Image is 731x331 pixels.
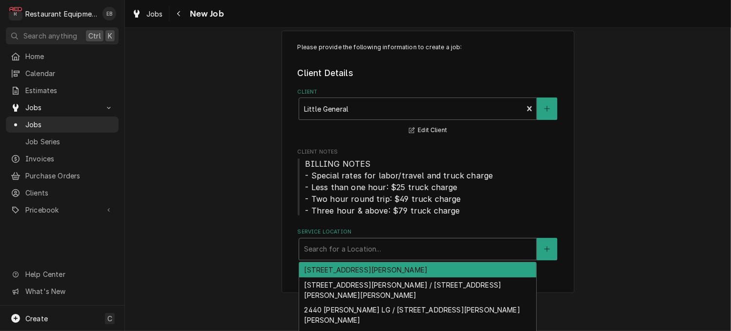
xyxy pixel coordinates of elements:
a: Calendar [6,65,119,81]
span: What's New [25,286,113,296]
a: Jobs [128,6,167,22]
span: Home [25,51,114,61]
div: Restaurant Equipment Diagnostics [25,9,97,19]
svg: Create New Client [544,105,550,112]
div: Service Location [298,228,559,260]
div: 2440 [PERSON_NAME] LG / [STREET_ADDRESS][PERSON_NAME][PERSON_NAME] [299,302,536,328]
a: Job Series [6,134,119,150]
a: Purchase Orders [6,168,119,184]
span: Client Notes [298,148,559,156]
span: Invoices [25,154,114,164]
a: Estimates [6,82,119,98]
span: New Job [187,7,224,20]
span: Jobs [25,119,114,130]
a: Go to Jobs [6,99,119,116]
button: Create New Client [537,97,557,120]
p: Please provide the following information to create a job: [298,43,559,52]
div: Job Create/Update Form [298,43,559,260]
a: Go to Help Center [6,266,119,282]
span: Create [25,314,48,323]
span: BILLING NOTES - Special rates for labor/travel and truck charge - Less than one hour: $25 truck c... [305,159,493,215]
legend: Client Details [298,67,559,79]
span: Search anything [23,31,77,41]
button: Create New Location [537,238,557,260]
div: [STREET_ADDRESS][PERSON_NAME] / [STREET_ADDRESS][PERSON_NAME][PERSON_NAME] [299,277,536,303]
span: K [108,31,112,41]
a: Go to Pricebook [6,202,119,218]
div: Job Create/Update [282,31,574,293]
span: Job Series [25,136,114,147]
a: Go to What's New [6,283,119,299]
span: Jobs [146,9,163,19]
button: Edit Client [407,124,448,136]
span: Calendar [25,68,114,78]
a: Jobs [6,117,119,133]
span: Client Notes [298,158,559,216]
span: Clients [25,188,114,198]
span: Pricebook [25,205,99,215]
a: Clients [6,185,119,201]
div: Client Notes [298,148,559,216]
div: Restaurant Equipment Diagnostics's Avatar [9,7,22,20]
label: Service Location [298,228,559,236]
a: Home [6,48,119,64]
span: Ctrl [88,31,101,41]
div: [STREET_ADDRESS][PERSON_NAME] [299,262,536,277]
span: Jobs [25,102,99,113]
svg: Create New Location [544,246,550,253]
button: Search anythingCtrlK [6,27,119,44]
button: Navigate back [171,6,187,21]
div: Emily Bird's Avatar [102,7,116,20]
div: Client [298,88,559,136]
label: Client [298,88,559,96]
span: Help Center [25,269,113,279]
a: Invoices [6,151,119,167]
span: C [107,313,112,324]
div: R [9,7,22,20]
div: EB [102,7,116,20]
span: Purchase Orders [25,171,114,181]
span: Estimates [25,85,114,96]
